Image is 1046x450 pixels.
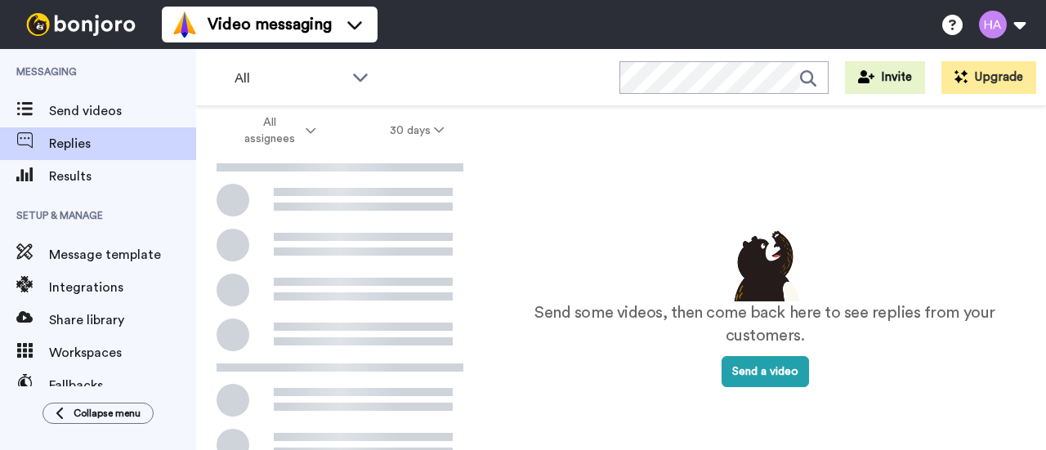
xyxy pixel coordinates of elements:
span: Share library [49,310,196,330]
button: Upgrade [941,61,1036,94]
span: Results [49,167,196,186]
button: 30 days [353,116,481,145]
button: Invite [845,61,925,94]
span: Video messaging [208,13,332,36]
span: Fallbacks [49,376,196,395]
span: Collapse menu [74,407,141,420]
span: All assignees [236,114,302,147]
p: Send some videos, then come back here to see replies from your customers. [516,301,1013,348]
img: results-emptystates.png [724,226,806,301]
span: Integrations [49,278,196,297]
span: Replies [49,134,196,154]
span: All [235,69,344,88]
img: vm-color.svg [172,11,198,38]
span: Send videos [49,101,196,121]
a: Send a video [722,366,809,377]
img: bj-logo-header-white.svg [20,13,142,36]
span: Workspaces [49,343,196,363]
button: All assignees [199,108,353,154]
button: Send a video [722,356,809,387]
button: Collapse menu [42,403,154,424]
span: Message template [49,245,196,265]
